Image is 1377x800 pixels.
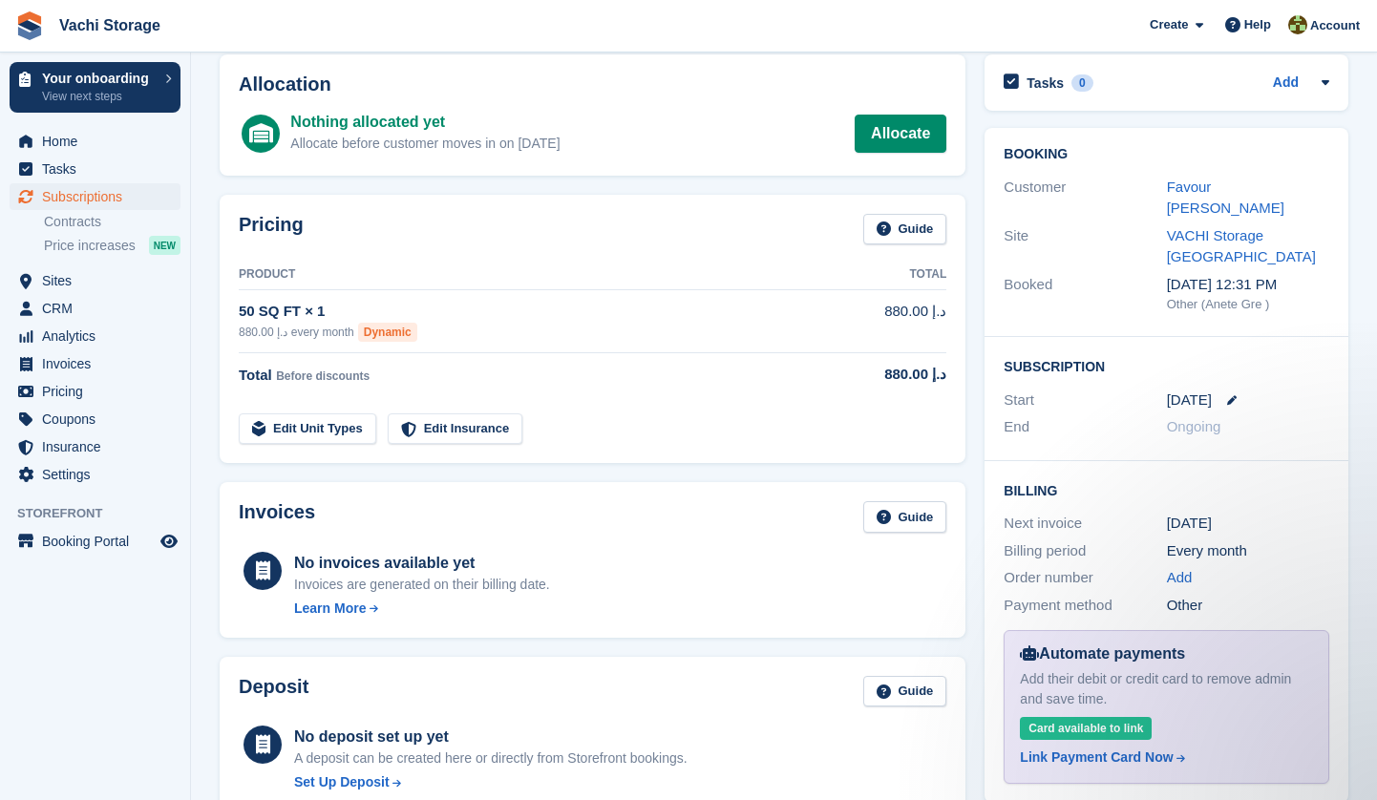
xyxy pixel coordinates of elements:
[10,323,180,349] a: menu
[1273,73,1299,95] a: Add
[863,214,947,245] a: Guide
[1004,595,1166,617] div: Payment method
[239,676,308,707] h2: Deposit
[819,364,946,386] div: 880.00 د.إ
[1020,642,1313,665] div: Automate payments
[42,323,157,349] span: Analytics
[1244,15,1271,34] span: Help
[44,213,180,231] a: Contracts
[239,301,819,323] div: 50 SQ FT × 1
[42,183,157,210] span: Subscriptions
[42,528,157,555] span: Booking Portal
[44,237,136,255] span: Price increases
[358,323,417,342] div: Dynamic
[149,236,180,255] div: NEW
[42,72,156,85] p: Your onboarding
[239,323,819,342] div: 880.00 د.إ every month
[42,406,157,432] span: Coupons
[1004,356,1329,375] h2: Subscription
[276,369,370,383] span: Before discounts
[1004,567,1166,589] div: Order number
[294,599,550,619] a: Learn More
[10,528,180,555] a: menu
[294,599,366,619] div: Learn More
[52,10,168,41] a: Vachi Storage
[819,260,946,290] th: Total
[1150,15,1188,34] span: Create
[1004,513,1166,535] div: Next invoice
[239,501,315,533] h2: Invoices
[294,748,688,768] p: A deposit can be created here or directly from Storefront bookings.
[158,530,180,553] a: Preview store
[42,156,157,182] span: Tasks
[1004,416,1166,438] div: End
[42,378,157,405] span: Pricing
[1071,74,1093,92] div: 0
[1167,567,1193,589] a: Add
[42,461,157,488] span: Settings
[239,74,946,95] h2: Allocation
[10,295,180,322] a: menu
[42,350,157,377] span: Invoices
[1004,147,1329,162] h2: Booking
[239,214,304,245] h2: Pricing
[10,62,180,113] a: Your onboarding View next steps
[1310,16,1360,35] span: Account
[1167,418,1221,434] span: Ongoing
[1167,179,1284,217] a: Favour [PERSON_NAME]
[294,772,688,792] a: Set Up Deposit
[1004,389,1166,411] div: Start
[42,88,156,105] p: View next steps
[1027,74,1064,92] h2: Tasks
[239,413,376,445] a: Edit Unit Types
[10,406,180,432] a: menu
[1020,747,1305,768] a: Link Payment Card Now
[42,295,157,322] span: CRM
[42,267,157,294] span: Sites
[15,11,44,40] img: stora-icon-8386f47178a22dfd0bd8f6a31ec36ba5ce8667c1dd55bd0f319d3a0aa187defe.svg
[294,772,390,792] div: Set Up Deposit
[1020,669,1313,709] div: Add their debit or credit card to remove admin and save time.
[290,134,560,154] div: Allocate before customer moves in on [DATE]
[294,575,550,595] div: Invoices are generated on their billing date.
[42,128,157,155] span: Home
[863,676,947,707] a: Guide
[1020,747,1173,768] div: Link Payment Card Now
[17,504,190,523] span: Storefront
[863,501,947,533] a: Guide
[1004,177,1166,220] div: Customer
[1167,513,1329,535] div: [DATE]
[10,378,180,405] a: menu
[10,156,180,182] a: menu
[819,290,946,352] td: 880.00 د.إ
[42,433,157,460] span: Insurance
[1004,480,1329,499] h2: Billing
[10,267,180,294] a: menu
[1167,227,1316,265] a: VACHI Storage [GEOGRAPHIC_DATA]
[239,367,272,383] span: Total
[1167,295,1329,314] div: Other (Anete Gre )
[1004,274,1166,314] div: Booked
[44,235,180,256] a: Price increases NEW
[294,726,688,748] div: No deposit set up yet
[10,183,180,210] a: menu
[1167,274,1329,296] div: [DATE] 12:31 PM
[1167,595,1329,617] div: Other
[294,552,550,575] div: No invoices available yet
[239,260,819,290] th: Product
[290,111,560,134] div: Nothing allocated yet
[1167,389,1212,411] time: 2025-10-01 20:00:00 UTC
[10,461,180,488] a: menu
[1004,540,1166,562] div: Billing period
[855,115,946,153] a: Allocate
[10,350,180,377] a: menu
[388,413,523,445] a: Edit Insurance
[1020,717,1152,740] div: Card available to link
[10,433,180,460] a: menu
[1288,15,1307,34] img: Anete Gre
[10,128,180,155] a: menu
[1004,225,1166,268] div: Site
[1167,540,1329,562] div: Every month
